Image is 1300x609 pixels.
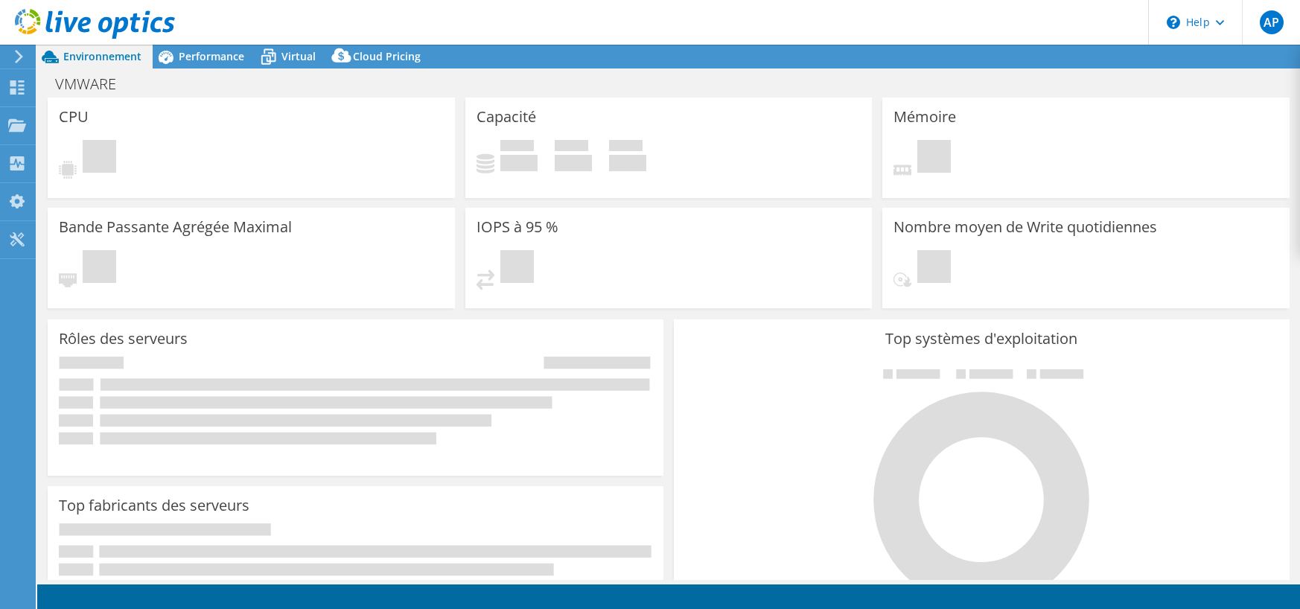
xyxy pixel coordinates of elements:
h3: Capacité [477,109,536,125]
h3: Top fabricants des serveurs [59,497,249,514]
span: En attente [917,250,951,287]
h4: 0 Gio [500,155,538,171]
span: Virtual [281,49,316,63]
h3: CPU [59,109,89,125]
h3: IOPS à 95 % [477,219,558,235]
h4: 0 Gio [609,155,646,171]
h1: VMWARE [48,76,139,92]
span: AP [1260,10,1284,34]
h3: Mémoire [893,109,956,125]
span: Performance [179,49,244,63]
svg: \n [1167,16,1180,29]
span: Total [609,140,643,155]
h3: Nombre moyen de Write quotidiennes [893,219,1157,235]
span: En attente [917,140,951,176]
span: Utilisé [500,140,534,155]
h3: Top systèmes d'exploitation [685,331,1278,347]
span: Cloud Pricing [353,49,421,63]
h3: Rôles des serveurs [59,331,188,347]
span: En attente [83,250,116,287]
span: En attente [500,250,534,287]
span: En attente [83,140,116,176]
span: Espace libre [555,140,588,155]
h4: 0 Gio [555,155,592,171]
span: Environnement [63,49,141,63]
h3: Bande Passante Agrégée Maximal [59,219,292,235]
